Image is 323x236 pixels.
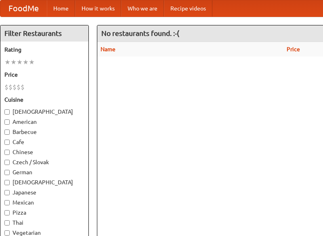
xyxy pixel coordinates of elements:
a: Who we are [121,0,164,17]
label: [DEMOGRAPHIC_DATA] [4,108,84,116]
h4: Filter Restaurants [0,25,88,42]
input: American [4,119,10,125]
h5: Rating [4,46,84,54]
input: [DEMOGRAPHIC_DATA] [4,109,10,115]
label: Mexican [4,198,84,207]
li: ★ [23,58,29,67]
li: ★ [29,58,35,67]
li: $ [21,83,25,92]
input: Pizza [4,210,10,215]
input: Czech / Slovak [4,160,10,165]
label: Chinese [4,148,84,156]
input: Thai [4,220,10,226]
input: German [4,170,10,175]
a: Recipe videos [164,0,212,17]
input: Vegetarian [4,230,10,236]
input: Cafe [4,140,10,145]
a: Price [287,46,300,52]
label: Czech / Slovak [4,158,84,166]
label: German [4,168,84,176]
a: Name [101,46,115,52]
li: ★ [4,58,10,67]
li: $ [8,83,13,92]
input: Barbecue [4,129,10,135]
label: Thai [4,219,84,227]
li: ★ [10,58,17,67]
li: $ [13,83,17,92]
label: Pizza [4,209,84,217]
input: Mexican [4,200,10,205]
label: Cafe [4,138,84,146]
h5: Price [4,71,84,79]
h5: Cuisine [4,96,84,104]
input: [DEMOGRAPHIC_DATA] [4,180,10,185]
ng-pluralize: No restaurants found. :-( [101,29,179,37]
li: $ [17,83,21,92]
a: How it works [75,0,121,17]
li: $ [4,83,8,92]
input: Japanese [4,190,10,195]
label: [DEMOGRAPHIC_DATA] [4,178,84,186]
li: ★ [17,58,23,67]
input: Chinese [4,150,10,155]
label: Barbecue [4,128,84,136]
label: American [4,118,84,126]
label: Japanese [4,188,84,196]
a: Home [47,0,75,17]
a: FoodMe [0,0,47,17]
